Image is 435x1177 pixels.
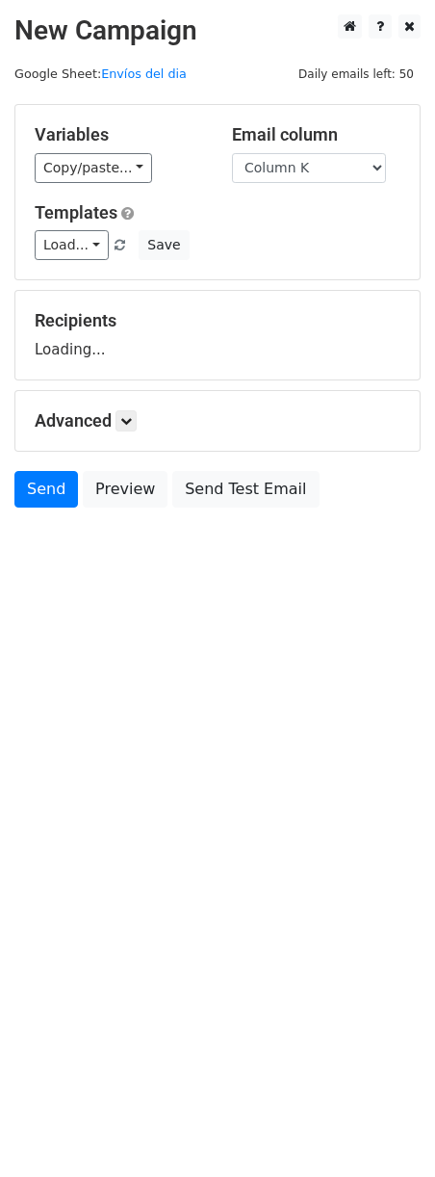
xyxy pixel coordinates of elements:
h5: Recipients [35,310,400,331]
a: Send [14,471,78,508]
a: Templates [35,202,117,222]
div: Loading... [35,310,400,360]
a: Preview [83,471,167,508]
button: Save [139,230,189,260]
span: Daily emails left: 50 [292,64,421,85]
a: Load... [35,230,109,260]
h5: Email column [232,124,400,145]
a: Envíos del dia [101,66,187,81]
h2: New Campaign [14,14,421,47]
h5: Advanced [35,410,400,432]
a: Copy/paste... [35,153,152,183]
h5: Variables [35,124,203,145]
small: Google Sheet: [14,66,187,81]
a: Daily emails left: 50 [292,66,421,81]
a: Send Test Email [172,471,319,508]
